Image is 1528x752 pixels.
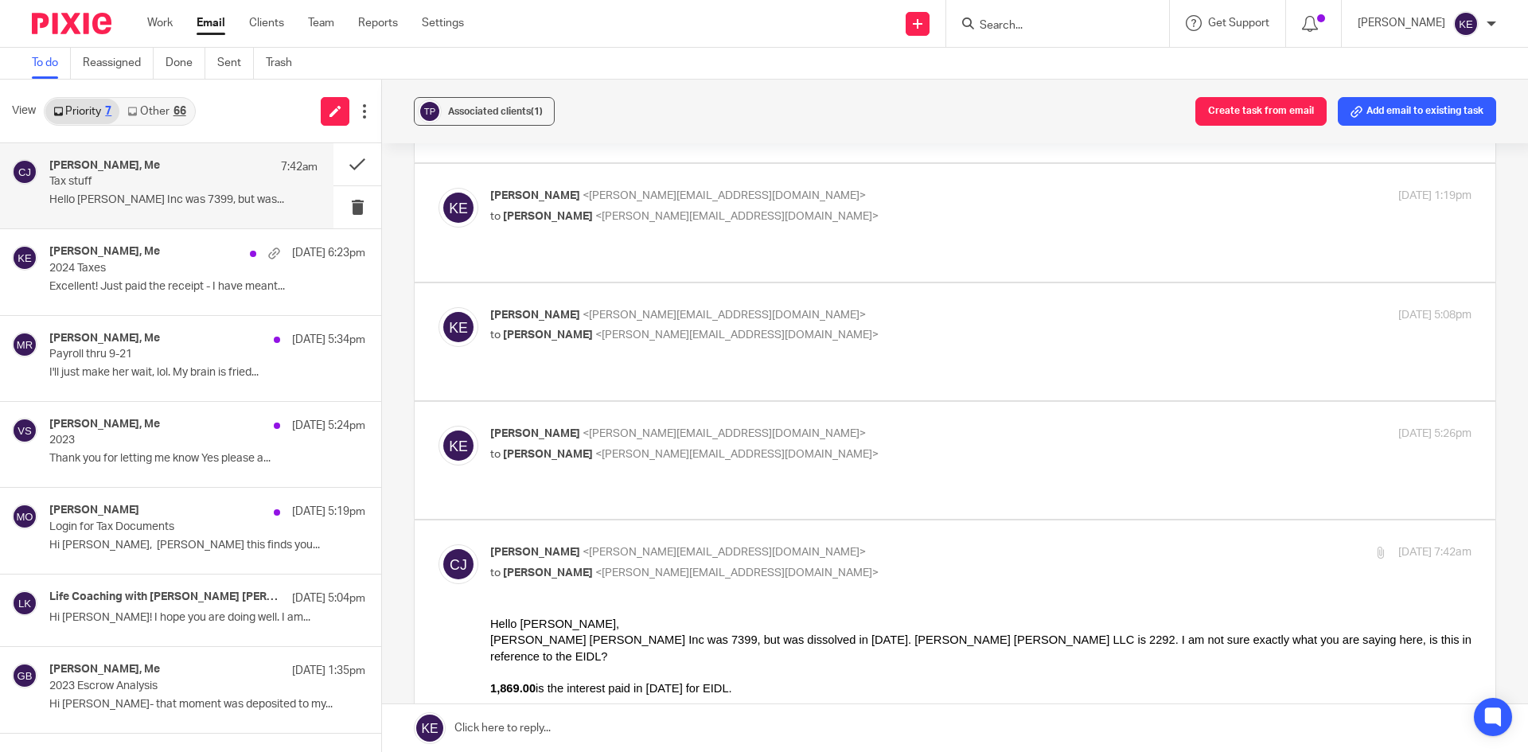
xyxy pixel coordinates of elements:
span: [PERSON_NAME] [490,428,580,439]
span: <[PERSON_NAME][EMAIL_ADDRESS][DOMAIN_NAME]> [595,211,879,222]
a: Clients [249,15,284,31]
span: to [490,211,501,222]
p: [DATE] 6:23pm [292,245,365,261]
span: <[PERSON_NAME][EMAIL_ADDRESS][DOMAIN_NAME]> [583,190,866,201]
span: <[PERSON_NAME][EMAIL_ADDRESS][DOMAIN_NAME]> [595,567,879,579]
p: Login for Tax Documents [49,520,302,534]
a: HERE [140,641,171,653]
a: Schedule An Appointment [29,673,156,686]
p: [PERSON_NAME] [1358,15,1445,31]
p: Tax stuff [49,175,264,189]
p: [DATE] 1:19pm [1398,188,1471,205]
a: Priority7 [45,99,119,124]
img: svg%3E [439,426,478,466]
img: svg%3E [418,99,442,123]
span: <[PERSON_NAME][EMAIL_ADDRESS][DOMAIN_NAME]> [595,329,879,341]
p: Excellent! Just paid the receipt - I have meant... [49,280,365,294]
a: [PERSON_NAME][EMAIL_ADDRESS][DOMAIN_NAME] [196,706,474,719]
button: Create task from email [1195,97,1327,126]
span: to [490,567,501,579]
p: 2024 Taxes [49,262,302,275]
p: [DATE] 7:42am [1398,544,1471,561]
a: Trash [266,48,304,79]
a: Reports [358,15,398,31]
button: Add email to existing task [1338,97,1496,126]
span: to [490,449,501,460]
h4: [PERSON_NAME] [49,504,139,517]
span: [PERSON_NAME] [503,329,593,341]
p: Hello [PERSON_NAME] Inc was 7399, but was... [49,193,318,207]
span: [PERSON_NAME] [503,449,593,460]
div: 66 [173,106,186,117]
p: 2023 Escrow Analysis [49,680,302,693]
a: Work [147,15,173,31]
img: svg%3E [12,245,37,271]
a: Other66 [119,99,193,124]
p: Hi [PERSON_NAME], [PERSON_NAME] this finds you... [49,539,365,552]
p: Payroll thru 9-21 [49,348,302,361]
img: svg%3E [12,590,37,616]
img: svg%3E [12,332,37,357]
img: svg%3E [439,544,478,584]
span: <[PERSON_NAME][EMAIL_ADDRESS][DOMAIN_NAME]> [583,310,866,321]
p: Hi [PERSON_NAME]! I hope you are doing well. I am... [49,611,365,625]
span: [PERSON_NAME] [503,567,593,579]
p: [DATE] 1:35pm [292,663,365,679]
p: I'll just make her wait, lol. My brain is fried... [49,366,365,380]
p: [DATE] 5:04pm [292,590,365,606]
h4: [PERSON_NAME], Me [49,332,160,345]
a: Email [197,15,225,31]
span: View [12,103,36,119]
p: Thank you for letting me know Yes please a... [49,452,365,466]
img: svg%3E [439,188,478,228]
span: <[PERSON_NAME][EMAIL_ADDRESS][DOMAIN_NAME]> [583,547,866,558]
img: svg%3E [12,504,37,529]
h4: [PERSON_NAME], Me [49,663,160,676]
a: The First3 Steps to Bookkeeping [119,657,279,670]
p: 7:42am [281,159,318,175]
p: 2023 [49,434,302,447]
span: <[PERSON_NAME][EMAIL_ADDRESS][DOMAIN_NAME]> [595,449,879,460]
img: svg%3E [12,418,37,443]
span: (1) [531,107,543,116]
a: HERE [156,673,187,686]
span: [PERSON_NAME] [490,547,580,558]
a: Reassigned [83,48,154,79]
span: Associated clients [448,107,543,116]
img: svg%3E [439,307,478,347]
p: [DATE] 5:26pm [1398,426,1471,442]
a: Team [308,15,334,31]
span: Get Support [1208,18,1269,29]
h4: [PERSON_NAME], Me [49,418,160,431]
span: [PERSON_NAME] [490,310,580,321]
a: Sent [217,48,254,79]
a: To do [32,48,71,79]
p: [DATE] 5:24pm [292,418,365,434]
input: Search [978,19,1121,33]
span: to [490,329,501,341]
h4: Life Coaching with [PERSON_NAME] [PERSON_NAME] [49,590,284,604]
a: Done [166,48,205,79]
span: [PERSON_NAME] [490,190,580,201]
p: Hi [PERSON_NAME]- that moment was deposited to my... [49,698,365,711]
span: [PERSON_NAME] [503,211,593,222]
h4: [PERSON_NAME], Me [49,245,160,259]
p: [DATE] 5:34pm [292,332,365,348]
img: svg%3E [1453,11,1479,37]
img: Pixie [32,13,111,34]
p: [DATE] 5:19pm [292,504,365,520]
p: [DATE] 5:08pm [1398,307,1471,324]
div: 7 [105,106,111,117]
img: svg%3E [12,663,37,688]
h4: [PERSON_NAME], Me [49,159,160,173]
a: Settings [422,15,464,31]
span: <[PERSON_NAME][EMAIL_ADDRESS][DOMAIN_NAME]> [583,428,866,439]
img: svg%3E [12,159,37,185]
button: Associated clients(1) [414,97,555,126]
